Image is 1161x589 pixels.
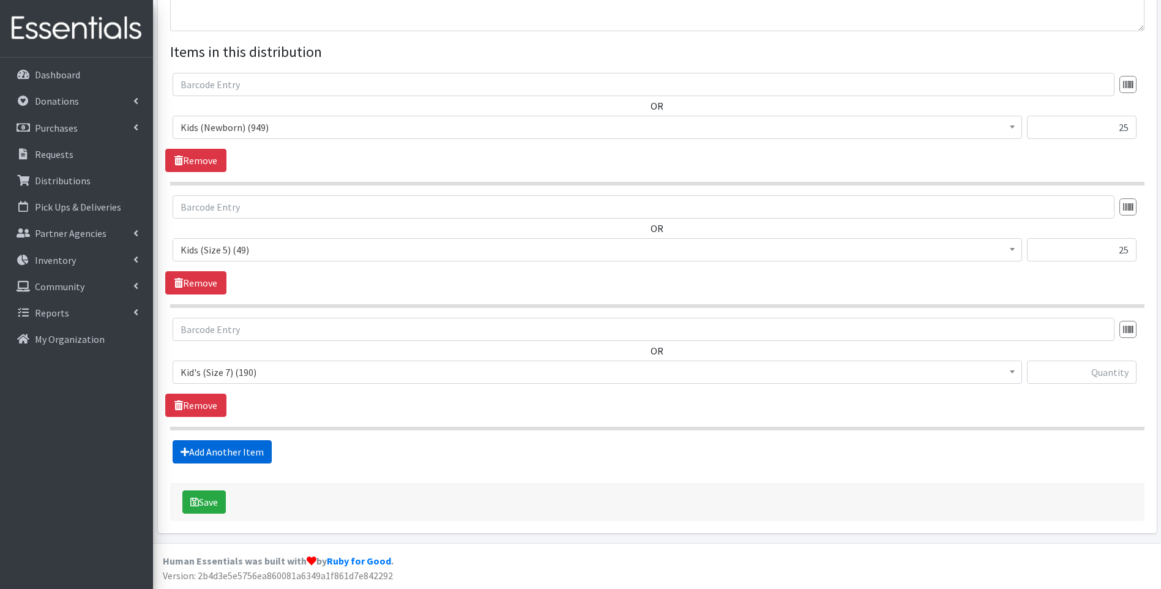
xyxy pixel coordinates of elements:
input: Barcode Entry [173,318,1114,341]
p: Distributions [35,174,91,187]
input: Quantity [1027,361,1137,384]
p: Donations [35,95,79,107]
strong: Human Essentials was built with by . [163,555,394,567]
a: Purchases [5,116,148,140]
p: Reports [35,307,69,319]
a: Remove [165,149,226,172]
span: Kids (Newborn) (949) [181,119,1014,136]
a: Remove [165,271,226,294]
input: Quantity [1027,116,1137,139]
input: Barcode Entry [173,73,1114,96]
a: Donations [5,89,148,113]
a: Partner Agencies [5,221,148,246]
p: Pick Ups & Deliveries [35,201,121,213]
a: Inventory [5,248,148,272]
a: Ruby for Good [327,555,391,567]
span: Kids (Newborn) (949) [173,116,1022,139]
input: Quantity [1027,238,1137,261]
a: Reports [5,301,148,325]
button: Save [182,490,226,514]
p: Community [35,280,84,293]
p: Purchases [35,122,78,134]
p: My Organization [35,333,105,345]
input: Barcode Entry [173,195,1114,219]
a: Remove [165,394,226,417]
label: OR [651,343,663,358]
a: My Organization [5,327,148,351]
span: Kid's (Size 7) (190) [173,361,1022,384]
span: Kids (Size 5) (49) [181,241,1014,258]
img: HumanEssentials [5,8,148,49]
a: Add Another Item [173,440,272,463]
a: Community [5,274,148,299]
a: Pick Ups & Deliveries [5,195,148,219]
span: Kid's (Size 7) (190) [181,364,1014,381]
a: Distributions [5,168,148,193]
span: Kids (Size 5) (49) [173,238,1022,261]
label: OR [651,221,663,236]
a: Dashboard [5,62,148,87]
p: Requests [35,148,73,160]
legend: Items in this distribution [170,41,1144,63]
span: Version: 2b4d3e5e5756ea860081a6349a1f861d7e842292 [163,569,393,582]
a: Requests [5,142,148,167]
label: OR [651,99,663,113]
p: Partner Agencies [35,227,106,239]
p: Inventory [35,254,76,266]
p: Dashboard [35,69,80,81]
